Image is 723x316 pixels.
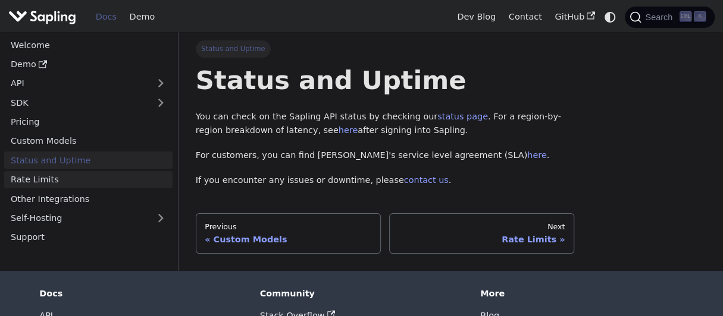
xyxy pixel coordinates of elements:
[123,8,161,26] a: Demo
[205,222,371,232] div: Previous
[450,8,502,26] a: Dev Blog
[4,151,173,169] a: Status and Uptime
[4,94,149,111] a: SDK
[196,64,574,96] h1: Status and Uptime
[527,150,546,160] a: here
[4,36,173,53] a: Welcome
[4,171,173,188] a: Rate Limits
[4,132,173,150] a: Custom Models
[196,40,271,57] span: Status and Uptime
[39,288,243,299] div: Docs
[4,229,173,246] a: Support
[196,110,574,138] p: You can check on the Sapling API status by checking our . For a region-by-region breakdown of lat...
[8,8,80,26] a: Sapling.ai
[260,288,464,299] div: Community
[4,56,173,73] a: Demo
[89,8,123,26] a: Docs
[196,213,574,254] nav: Docs pages
[196,213,381,254] a: PreviousCustom Models
[480,288,684,299] div: More
[196,148,574,163] p: For customers, you can find [PERSON_NAME]'s service level agreement (SLA) .
[389,213,574,254] a: NextRate Limits
[149,75,173,92] button: Expand sidebar category 'API'
[548,8,601,26] a: GitHub
[502,8,549,26] a: Contact
[404,175,449,185] a: contact us
[641,12,680,22] span: Search
[437,112,488,121] a: status page
[4,75,149,92] a: API
[625,7,714,28] button: Search (Ctrl+K)
[694,11,706,22] kbd: K
[339,125,358,135] a: here
[4,113,173,131] a: Pricing
[8,8,76,26] img: Sapling.ai
[196,40,574,57] nav: Breadcrumbs
[398,234,565,245] div: Rate Limits
[4,190,173,207] a: Other Integrations
[398,222,565,232] div: Next
[205,234,371,245] div: Custom Models
[149,94,173,111] button: Expand sidebar category 'SDK'
[4,210,173,227] a: Self-Hosting
[602,8,619,26] button: Switch between dark and light mode (currently system mode)
[196,173,574,188] p: If you encounter any issues or downtime, please .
